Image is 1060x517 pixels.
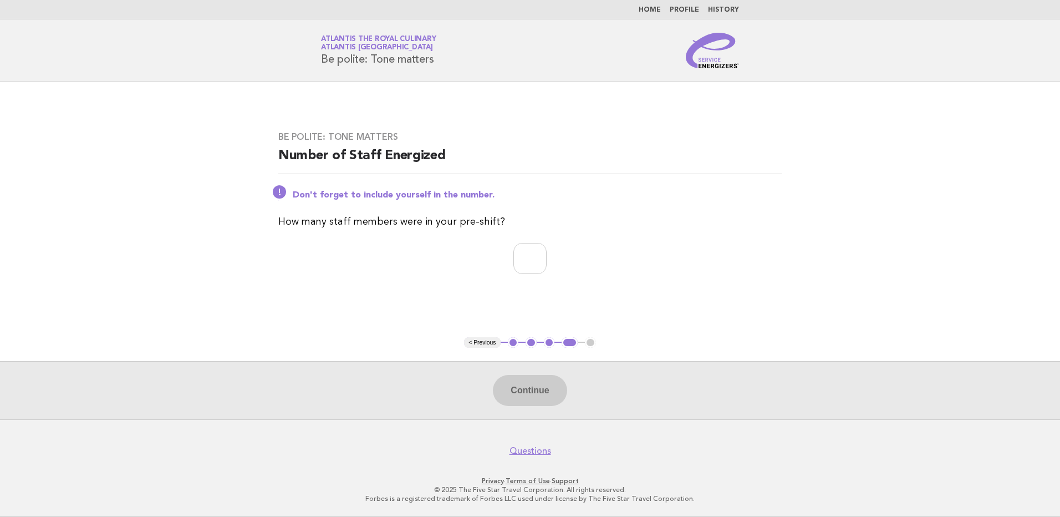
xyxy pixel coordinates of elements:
[278,147,782,174] h2: Number of Staff Energized
[321,36,436,51] a: Atlantis the Royal CulinaryAtlantis [GEOGRAPHIC_DATA]
[509,445,551,457] a: Questions
[708,7,739,13] a: History
[191,494,869,503] p: Forbes is a registered trademark of Forbes LLC used under license by The Five Star Travel Corpora...
[686,33,739,68] img: Service Energizers
[508,337,519,348] button: 1
[526,337,537,348] button: 2
[670,7,699,13] a: Profile
[506,477,550,485] a: Terms of Use
[191,485,869,494] p: © 2025 The Five Star Travel Corporation. All rights reserved.
[321,44,433,52] span: Atlantis [GEOGRAPHIC_DATA]
[293,190,782,201] p: Don't forget to include yourself in the number.
[482,477,504,485] a: Privacy
[544,337,555,348] button: 3
[191,477,869,485] p: · ·
[278,131,782,143] h3: Be polite: Tone matters
[552,477,579,485] a: Support
[321,36,436,65] h1: Be polite: Tone matters
[278,214,782,230] p: How many staff members were in your pre-shift?
[562,337,578,348] button: 4
[639,7,661,13] a: Home
[464,337,500,348] button: < Previous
